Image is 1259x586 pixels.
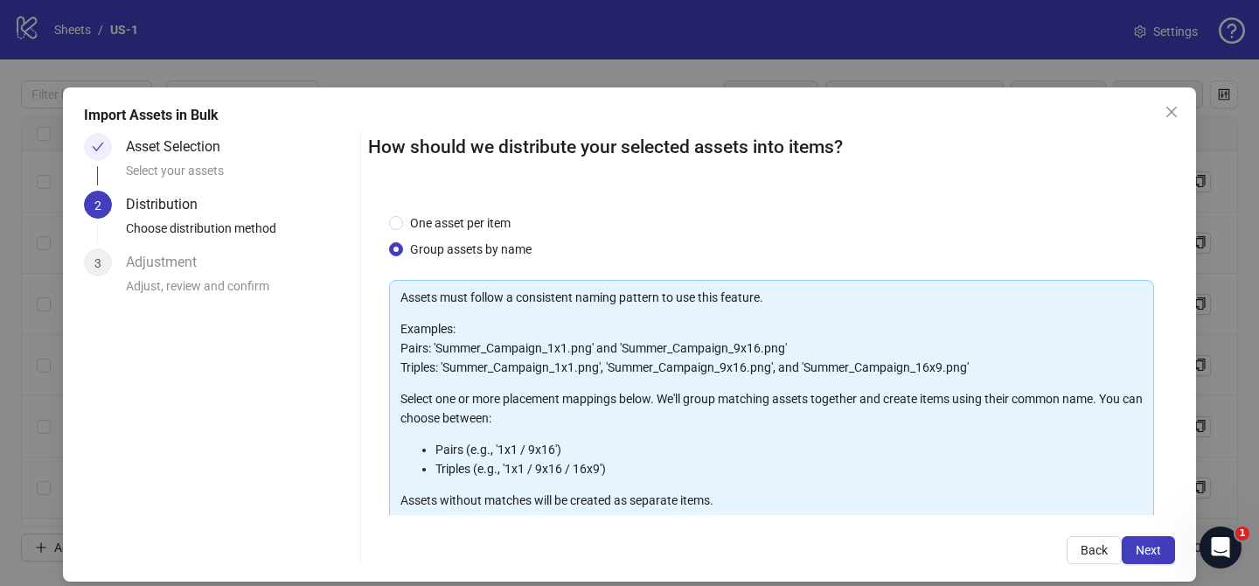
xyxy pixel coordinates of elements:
[84,105,1175,126] div: Import Assets in Bulk
[1165,105,1179,119] span: close
[126,248,211,276] div: Adjustment
[1136,543,1161,557] span: Next
[400,319,1143,377] p: Examples: Pairs: 'Summer_Campaign_1x1.png' and 'Summer_Campaign_9x16.png' Triples: 'Summer_Campai...
[435,459,1143,478] li: Triples (e.g., '1x1 / 9x16 / 16x9')
[1122,536,1175,564] button: Next
[1235,527,1249,541] span: 1
[1067,536,1122,564] button: Back
[126,276,353,306] div: Adjust, review and confirm
[368,133,1175,162] h2: How should we distribute your selected assets into items?
[126,219,353,248] div: Choose distribution method
[400,288,1143,307] p: Assets must follow a consistent naming pattern to use this feature.
[403,213,518,233] span: One asset per item
[126,161,353,191] div: Select your assets
[400,491,1143,510] p: Assets without matches will be created as separate items.
[1158,98,1186,126] button: Close
[400,389,1143,428] p: Select one or more placement mappings below. We'll group matching assets together and create item...
[1081,543,1108,557] span: Back
[92,141,104,153] span: check
[403,240,539,259] span: Group assets by name
[1200,527,1242,569] iframe: Intercom live chat
[94,199,101,213] span: 2
[126,133,234,161] div: Asset Selection
[94,256,101,270] span: 3
[435,440,1143,459] li: Pairs (e.g., '1x1 / 9x16')
[126,191,212,219] div: Distribution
